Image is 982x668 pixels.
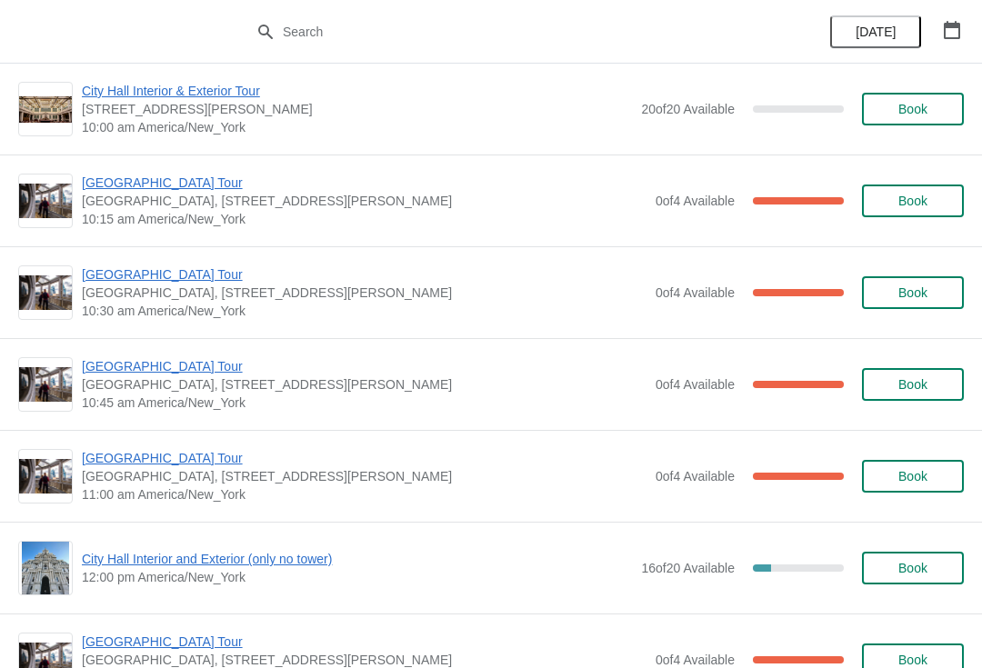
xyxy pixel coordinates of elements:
span: [GEOGRAPHIC_DATA], [STREET_ADDRESS][PERSON_NAME] [82,375,646,394]
span: 11:00 am America/New_York [82,485,646,503]
img: City Hall Tower Tour | City Hall Visitor Center, 1400 John F Kennedy Boulevard Suite 121, Philade... [19,275,72,311]
span: City Hall Interior & Exterior Tour [82,82,632,100]
img: City Hall Interior & Exterior Tour | 1400 John F Kennedy Boulevard, Suite 121, Philadelphia, PA, ... [19,96,72,123]
input: Search [282,15,736,48]
button: [DATE] [830,15,921,48]
span: [GEOGRAPHIC_DATA] Tour [82,633,646,651]
span: 12:00 pm America/New_York [82,568,632,586]
span: [DATE] [856,25,896,39]
span: City Hall Interior and Exterior (only no tower) [82,550,632,568]
span: Book [898,102,927,116]
span: Book [898,285,927,300]
span: 10:00 am America/New_York [82,118,632,136]
span: [GEOGRAPHIC_DATA], [STREET_ADDRESS][PERSON_NAME] [82,192,646,210]
span: [GEOGRAPHIC_DATA] Tour [82,174,646,192]
span: [GEOGRAPHIC_DATA], [STREET_ADDRESS][PERSON_NAME] [82,467,646,485]
button: Book [862,460,964,493]
span: [GEOGRAPHIC_DATA] Tour [82,449,646,467]
span: Book [898,194,927,208]
img: City Hall Tower Tour | City Hall Visitor Center, 1400 John F Kennedy Boulevard Suite 121, Philade... [19,367,72,403]
span: [STREET_ADDRESS][PERSON_NAME] [82,100,632,118]
span: [GEOGRAPHIC_DATA], [STREET_ADDRESS][PERSON_NAME] [82,284,646,302]
span: 0 of 4 Available [656,194,735,208]
img: City Hall Interior and Exterior (only no tower) | | 12:00 pm America/New_York [22,542,70,594]
button: Book [862,368,964,401]
img: City Hall Tower Tour | City Hall Visitor Center, 1400 John F Kennedy Boulevard Suite 121, Philade... [19,184,72,219]
button: Book [862,276,964,309]
span: 0 of 4 Available [656,469,735,484]
span: Book [898,377,927,392]
span: 0 of 4 Available [656,377,735,392]
span: [GEOGRAPHIC_DATA] Tour [82,265,646,284]
span: 20 of 20 Available [641,102,735,116]
span: 16 of 20 Available [641,561,735,575]
img: City Hall Tower Tour | City Hall Visitor Center, 1400 John F Kennedy Boulevard Suite 121, Philade... [19,459,72,494]
button: Book [862,184,964,217]
span: 0 of 4 Available [656,285,735,300]
span: Book [898,469,927,484]
span: [GEOGRAPHIC_DATA] Tour [82,357,646,375]
button: Book [862,93,964,125]
span: Book [898,561,927,575]
span: 10:30 am America/New_York [82,302,646,320]
span: 10:45 am America/New_York [82,394,646,412]
span: 10:15 am America/New_York [82,210,646,228]
span: Book [898,653,927,667]
button: Book [862,552,964,584]
span: 0 of 4 Available [656,653,735,667]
